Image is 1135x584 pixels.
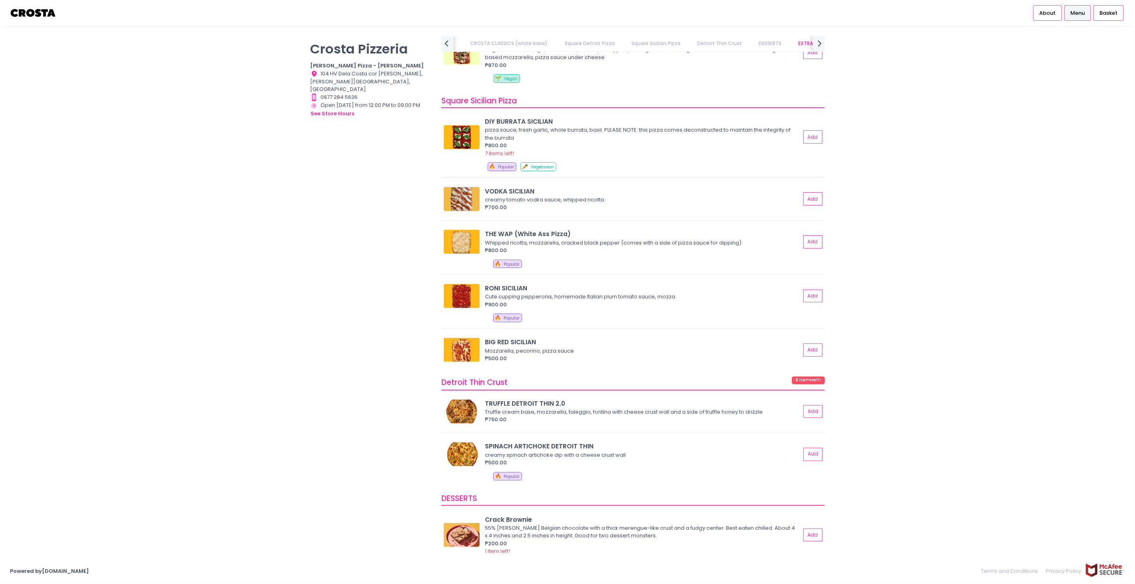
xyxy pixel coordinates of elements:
img: BIG RED SICILIAN [444,338,480,362]
div: creamy tomato vodka sauce, whipped ricotta [485,196,798,204]
img: mcafee-secure [1085,563,1125,577]
span: Vegetarian [531,164,554,170]
img: SPINACH ARTICHOKE DETROIT THIN [444,442,480,466]
img: Crack Brownie [444,523,480,547]
span: 7 items left! [485,150,514,157]
div: ₱870.00 [485,61,801,69]
div: ₱500.00 [485,355,801,363]
div: Mozzarella, pecorino, pizza sauce [485,347,798,355]
div: BIG RED SICILIAN [485,337,801,347]
img: TRUFFLE DETROIT THIN 2.0 [444,400,480,424]
div: ₱900.00 [485,301,801,309]
img: RONI SICILIAN [444,284,480,308]
div: Truffle cream base, mozzarella, taleggio, fontina with cheese crust wall and a side of truffle ho... [485,408,798,416]
div: Vegan fennel sausage, black olives, onions, belleppers, fresh garlic with the signature Detroit c... [485,46,798,61]
span: 🔥 [495,260,501,268]
button: Add [803,529,823,542]
span: 🥕 [522,163,528,170]
button: Add [803,235,823,249]
button: Add [803,405,823,418]
button: see store hours [310,109,355,118]
a: Square Detroit Pizza [557,36,622,51]
div: SPINACH ARTICHOKE DETROIT THIN [485,442,801,451]
b: [PERSON_NAME] Pizza - [PERSON_NAME] [310,62,424,69]
div: 55% [PERSON_NAME] Belgian chocolate with a thick merengue-like crust and a fudgy center. Best eat... [485,524,798,540]
span: Detroit Thin Crust [441,377,508,388]
a: Menu [1064,5,1091,20]
span: Popular [498,164,514,170]
span: 🔥 [489,163,495,170]
img: logo [10,6,57,20]
div: Crack Brownie [485,515,801,524]
div: pizza sauce, fresh garlic, whole burrata, basil. PLEASE NOTE: this pizza comes deconstructed to m... [485,126,798,142]
button: Add [803,290,823,303]
div: ₱800.00 [485,142,801,150]
div: TRUFFLE DETROIT THIN 2.0 [485,399,801,408]
img: Detroit Vegan Super Supreme [444,41,480,65]
div: Whipped ricotta, mozzarella, cracked black pepper (comes with a side of pizza sauce for dipping) [485,239,798,247]
div: ₱750.00 [485,416,801,424]
a: Privacy Policy [1042,563,1086,579]
a: EXTRAS [791,36,824,51]
div: creamy spinach artichoke dip with a cheese crust wall [485,452,798,460]
div: RONI SICILIAN [485,284,801,293]
span: Popular [504,261,520,267]
span: Square Sicilian Pizza [441,95,517,106]
span: 🔥 [495,473,501,480]
img: VODKA SICILIAN [444,187,480,211]
div: ₱200.00 [485,540,801,548]
a: Detroit Thin Crust [690,36,750,51]
span: Popular [504,315,520,321]
a: Terms and Conditions [981,563,1042,579]
button: Add [803,192,823,205]
button: Add [803,130,823,144]
span: Menu [1070,9,1085,17]
button: Add [803,46,823,59]
div: VODKA SICILIAN [485,187,801,196]
div: THE WAP (White Ass Pizza) [485,229,801,239]
span: About [1039,9,1056,17]
img: THE WAP (White Ass Pizza) [444,230,480,254]
span: 🔥 [495,314,501,322]
span: 1 item left! [485,547,510,555]
a: CROSTA CLASSICS (white base) [463,36,556,51]
a: About [1033,5,1062,20]
div: 104 HV Dela Costa cor [PERSON_NAME], [PERSON_NAME][GEOGRAPHIC_DATA], [GEOGRAPHIC_DATA] [310,70,431,93]
span: 🌱 [495,75,501,82]
div: ₱500.00 [485,459,801,467]
span: 9 items left! [792,377,825,385]
span: Vegan [504,76,518,82]
span: Popular [504,474,520,480]
div: ₱800.00 [485,247,801,255]
div: Open [DATE] from 12:00 PM to 09:00 PM [310,101,431,118]
a: DESSERTS [751,36,789,51]
div: Cute cupping pepperonis, homemade Italian plum tomato sauce, mozza [485,293,798,301]
span: DESSERTS [441,493,477,504]
button: Add [803,448,823,461]
div: DIY BURRATA SICILIAN [485,117,801,126]
a: Square Sicilian Pizza [624,36,688,51]
div: ₱700.00 [485,203,801,211]
span: Basket [1099,9,1117,17]
img: DIY BURRATA SICILIAN [444,125,480,149]
a: Powered by[DOMAIN_NAME] [10,567,89,575]
div: 0977 284 5636 [310,93,431,101]
button: Add [803,343,823,357]
p: Crosta Pizzeria [310,41,431,57]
